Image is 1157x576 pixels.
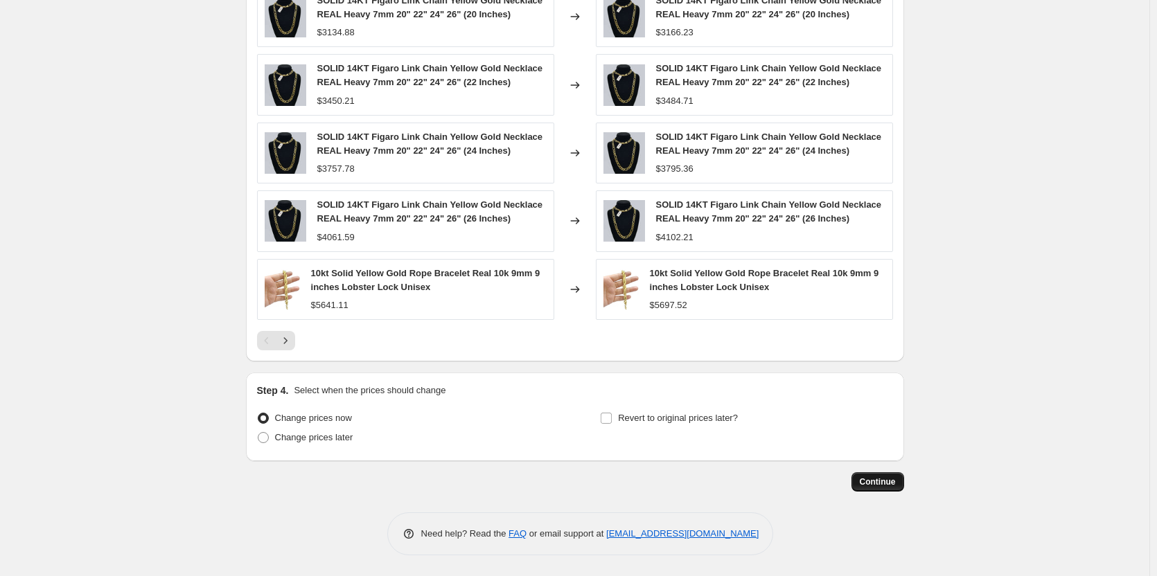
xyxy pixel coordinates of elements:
p: Select when the prices should change [294,384,445,397]
span: SOLID 14KT Figaro Link Chain Yellow Gold Necklace REAL Heavy 7mm 20" 22" 24" 26" (26 Inches) [656,199,882,224]
img: 57_c5f3dc79-6836-4118-b2e4-01b307536a3f_80x.png [265,269,300,310]
img: 57_c5f3dc79-6836-4118-b2e4-01b307536a3f_80x.png [603,269,639,310]
span: Need help? Read the [421,528,509,539]
img: 57_80x.jpg [265,64,306,106]
a: [EMAIL_ADDRESS][DOMAIN_NAME] [606,528,759,539]
img: 57_80x.jpg [265,132,306,174]
img: 57_80x.jpg [603,200,645,242]
div: $5641.11 [311,298,348,312]
div: $3166.23 [656,26,694,39]
button: Continue [851,472,904,492]
span: SOLID 14KT Figaro Link Chain Yellow Gold Necklace REAL Heavy 7mm 20" 22" 24" 26" (24 Inches) [317,132,543,156]
span: Change prices later [275,432,353,442]
span: SOLID 14KT Figaro Link Chain Yellow Gold Necklace REAL Heavy 7mm 20" 22" 24" 26" (22 Inches) [656,63,882,87]
span: 10kt Solid Yellow Gold Rope Bracelet Real 10k 9mm 9 inches Lobster Lock Unisex [650,268,879,292]
span: Continue [860,476,896,487]
div: $4102.21 [656,231,694,244]
div: $3484.71 [656,94,694,108]
div: $5697.52 [650,298,687,312]
nav: Pagination [257,331,295,350]
div: $3757.78 [317,162,355,176]
img: 57_80x.jpg [603,64,645,106]
span: SOLID 14KT Figaro Link Chain Yellow Gold Necklace REAL Heavy 7mm 20" 22" 24" 26" (24 Inches) [656,132,882,156]
img: 57_80x.jpg [265,200,306,242]
div: $3134.88 [317,26,355,39]
span: 10kt Solid Yellow Gold Rope Bracelet Real 10k 9mm 9 inches Lobster Lock Unisex [311,268,540,292]
h2: Step 4. [257,384,289,397]
div: $3450.21 [317,94,355,108]
span: SOLID 14KT Figaro Link Chain Yellow Gold Necklace REAL Heavy 7mm 20" 22" 24" 26" (22 Inches) [317,63,543,87]
span: or email support at [527,528,606,539]
span: Revert to original prices later? [618,413,738,423]
div: $3795.36 [656,162,694,176]
img: 57_80x.jpg [603,132,645,174]
span: SOLID 14KT Figaro Link Chain Yellow Gold Necklace REAL Heavy 7mm 20" 22" 24" 26" (26 Inches) [317,199,543,224]
span: Change prices now [275,413,352,423]
button: Next [276,331,295,350]
div: $4061.59 [317,231,355,244]
a: FAQ [509,528,527,539]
